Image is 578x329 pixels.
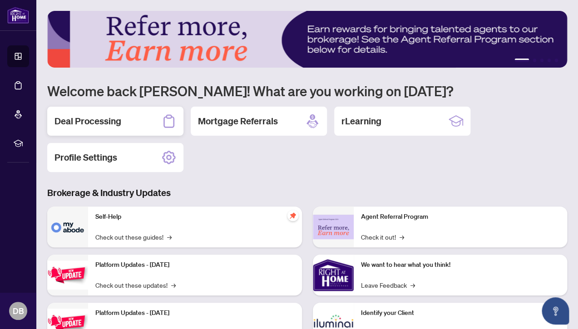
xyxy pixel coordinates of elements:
button: 2 [533,59,536,62]
a: Check out these updates!→ [95,280,176,290]
button: 4 [547,59,551,62]
button: 3 [540,59,543,62]
h2: Mortgage Referrals [198,115,278,128]
img: Agent Referral Program [313,215,354,240]
h3: Brokerage & Industry Updates [47,187,567,199]
span: DB [13,304,24,317]
span: → [167,232,172,242]
img: Platform Updates - July 21, 2025 [47,260,88,289]
p: Platform Updates - [DATE] [95,308,295,318]
span: → [410,280,415,290]
p: We want to hear what you think! [361,260,560,270]
span: pushpin [287,210,298,221]
h1: Welcome back [PERSON_NAME]! What are you working on [DATE]? [47,82,567,99]
img: logo [7,7,29,24]
button: 1 [514,59,529,62]
a: Check out these guides!→ [95,232,172,242]
h2: Profile Settings [54,151,117,164]
p: Agent Referral Program [361,212,560,222]
button: Open asap [542,297,569,324]
a: Leave Feedback→ [361,280,415,290]
p: Platform Updates - [DATE] [95,260,295,270]
img: We want to hear what you think! [313,255,354,295]
img: Slide 0 [47,11,567,68]
h2: Deal Processing [54,115,121,128]
p: Identify your Client [361,308,560,318]
h2: rLearning [341,115,381,128]
img: Self-Help [47,206,88,247]
p: Self-Help [95,212,295,222]
button: 5 [554,59,558,62]
span: → [400,232,404,242]
a: Check it out!→ [361,232,404,242]
span: → [171,280,176,290]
